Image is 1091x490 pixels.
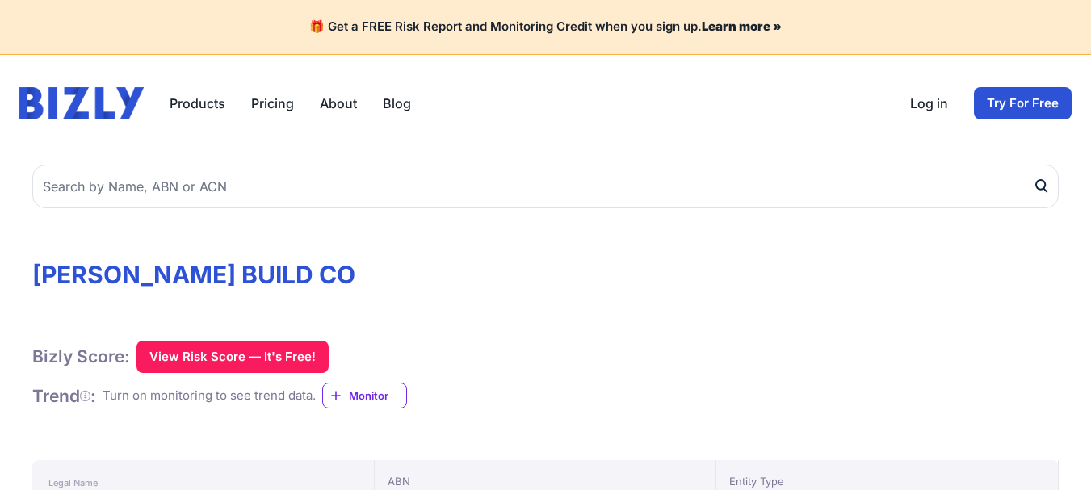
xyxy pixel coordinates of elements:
a: Monitor [322,383,407,408]
a: About [320,94,357,113]
a: Blog [383,94,411,113]
button: Products [170,94,225,113]
span: Monitor [349,387,406,404]
div: Turn on monitoring to see trend data. [103,387,316,405]
a: Pricing [251,94,294,113]
h1: Trend : [32,385,96,407]
a: Try For Free [974,87,1072,119]
a: Learn more » [702,19,782,34]
div: Entity Type [729,473,1045,489]
h4: 🎁 Get a FREE Risk Report and Monitoring Credit when you sign up. [19,19,1072,35]
button: View Risk Score — It's Free! [136,341,329,373]
input: Search by Name, ABN or ACN [32,165,1059,208]
h1: [PERSON_NAME] BUILD CO [32,260,1059,289]
h1: Bizly Score: [32,346,130,367]
div: ABN [388,473,703,489]
a: Log in [910,94,948,113]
